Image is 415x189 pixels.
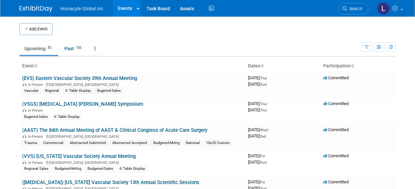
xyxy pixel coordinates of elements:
[22,161,26,164] img: In-Person Event
[259,161,267,164] span: (Sun)
[22,127,207,133] a: (AAST) The 84th Annual Meeting of AAST & Clinical Congress of Acute Care Surgery
[323,179,349,184] span: Committed
[22,114,50,120] div: Bugeted-Sales
[338,3,368,15] a: Search
[43,88,61,94] div: Regional
[19,60,245,72] th: Event
[28,161,45,165] span: In-Person
[59,42,88,55] a: Past132
[22,160,243,165] div: [GEOGRAPHIC_DATA], [GEOGRAPHIC_DATA]
[184,140,202,146] div: National
[34,63,37,68] a: Sort by Event Name
[22,108,26,112] img: In-Person Event
[68,140,108,146] div: Abstracted Submitted
[248,160,267,165] span: [DATE]
[351,63,354,68] a: Sort by Participation Type
[259,102,267,106] span: (Thu)
[377,2,390,15] img: Linda Hamilton
[204,140,232,146] div: 10x20 Custom
[259,83,267,86] span: (Sun)
[321,60,396,72] th: Participation
[259,108,267,112] span: (Thu)
[22,153,136,159] a: (VVS) [US_STATE] Vascular Society Annual Meeting
[22,82,243,87] div: [GEOGRAPHIC_DATA], [GEOGRAPHIC_DATA]
[22,101,143,107] a: (VSGS) [MEDICAL_DATA] [PERSON_NAME] Symposium
[19,23,52,35] button: Add Event
[60,6,103,11] span: Humacyte Global Inc
[22,140,39,146] div: Trauma
[22,83,26,86] img: In-Person Event
[22,166,51,172] div: Regional Sales
[28,134,45,139] span: In-Person
[269,127,270,132] span: -
[22,133,243,139] div: [GEOGRAPHIC_DATA], [GEOGRAPHIC_DATA]
[248,127,270,132] span: [DATE]
[260,63,263,68] a: Sort by Start Date
[259,134,266,138] span: (Sat)
[22,179,199,185] a: ([MEDICAL_DATA]) [US_STATE] Vascular Society 13th Annual Scientific Sessions
[259,154,265,158] span: (Fri)
[248,153,267,158] span: [DATE]
[323,153,349,158] span: Committed
[46,45,53,50] span: 52
[118,166,147,172] div: 6' Table Display
[248,133,266,138] span: [DATE]
[248,75,269,80] span: [DATE]
[22,134,26,138] img: In-Person Event
[19,6,52,12] img: ExhibitDay
[86,166,115,172] div: Budgeted-Sales
[259,180,265,184] span: (Fri)
[74,45,83,50] span: 132
[268,101,269,106] span: -
[248,107,267,112] span: [DATE]
[19,42,58,55] a: Upcoming52
[63,88,93,94] div: 6' Table Display
[259,128,268,132] span: (Wed)
[266,179,267,184] span: -
[151,140,182,146] div: Budgeted-Mrktg
[95,88,123,94] div: Bugeted-Sales
[110,140,149,146] div: Abstracted Accepted
[245,60,321,72] th: Dates
[22,75,137,81] a: (EVS) Eastern Vascular Society 39th Annual Meeting
[323,75,349,80] span: Committed
[323,101,349,106] span: Committed
[323,127,349,132] span: Committed
[268,75,269,80] span: -
[248,179,267,184] span: [DATE]
[248,101,269,106] span: [DATE]
[347,6,362,11] span: Search
[41,140,65,146] div: Commercial
[28,108,45,113] span: In-Person
[22,88,41,94] div: Vascular
[28,83,45,87] span: In-Person
[259,76,267,80] span: (Thu)
[53,166,83,172] div: Budgeted-Mrktg
[52,114,82,120] div: 6' Table Display
[248,82,267,87] span: [DATE]
[266,153,267,158] span: -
